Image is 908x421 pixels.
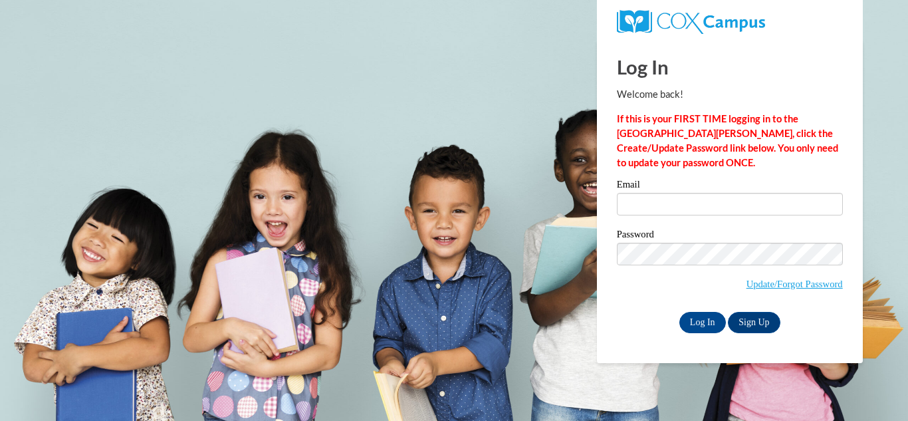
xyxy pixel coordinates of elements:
[617,53,843,80] h1: Log In
[617,113,838,168] strong: If this is your FIRST TIME logging in to the [GEOGRAPHIC_DATA][PERSON_NAME], click the Create/Upd...
[728,312,780,333] a: Sign Up
[617,87,843,102] p: Welcome back!
[746,279,843,289] a: Update/Forgot Password
[617,15,765,27] a: COX Campus
[617,180,843,193] label: Email
[679,312,726,333] input: Log In
[617,229,843,243] label: Password
[617,10,765,34] img: COX Campus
